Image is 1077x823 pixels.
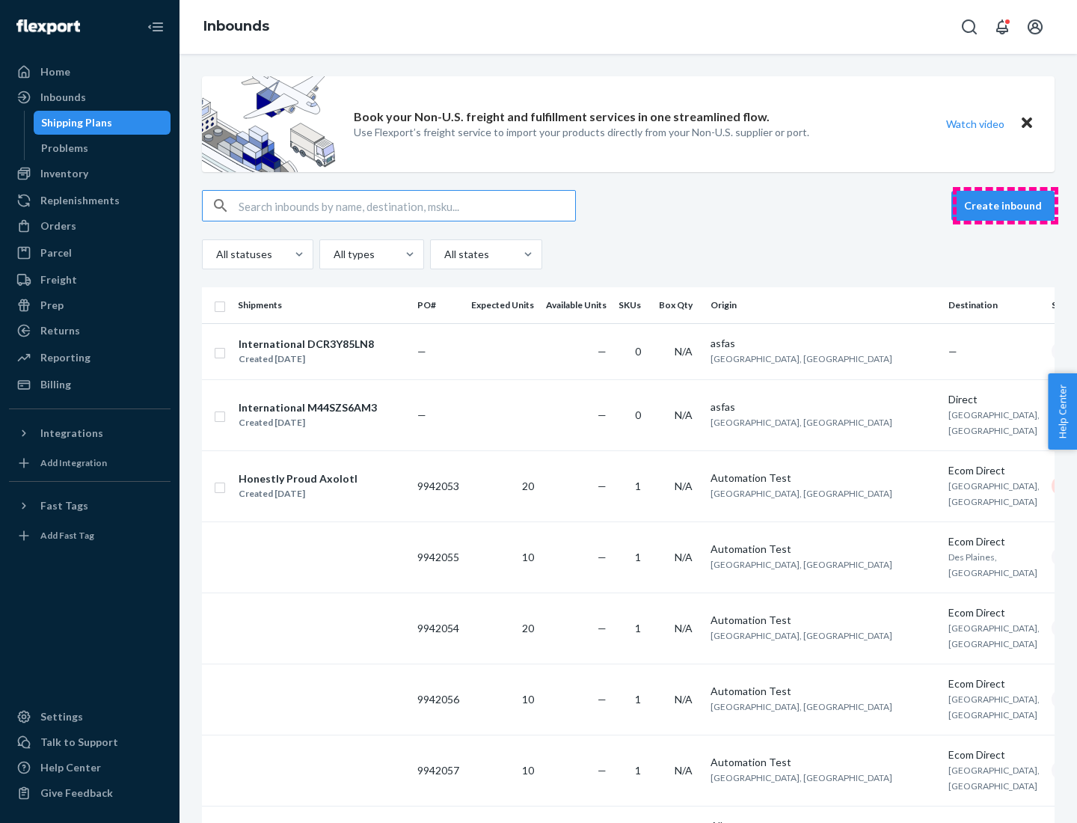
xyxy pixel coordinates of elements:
[239,191,575,221] input: Search inbounds by name, destination, msku...
[705,287,942,323] th: Origin
[239,415,377,430] div: Created [DATE]
[635,764,641,777] span: 1
[411,593,465,664] td: 9942054
[203,18,269,34] a: Inbounds
[948,534,1040,549] div: Ecom Direct
[40,709,83,724] div: Settings
[948,605,1040,620] div: Ecom Direct
[40,529,94,542] div: Add Fast Tag
[40,760,101,775] div: Help Center
[417,345,426,358] span: —
[1048,373,1077,450] button: Help Center
[948,551,1037,578] span: Des Plaines, [GEOGRAPHIC_DATA]
[9,346,171,370] a: Reporting
[675,622,693,634] span: N/A
[40,426,103,441] div: Integrations
[40,272,77,287] div: Freight
[951,191,1055,221] button: Create inbound
[598,345,607,358] span: —
[954,12,984,42] button: Open Search Box
[9,162,171,186] a: Inventory
[948,676,1040,691] div: Ecom Direct
[443,247,444,262] input: All states
[948,463,1040,478] div: Ecom Direct
[711,417,892,428] span: [GEOGRAPHIC_DATA], [GEOGRAPHIC_DATA]
[239,337,374,352] div: International DCR3Y85LN8
[948,392,1040,407] div: Direct
[239,352,374,367] div: Created [DATE]
[40,193,120,208] div: Replenishments
[40,298,64,313] div: Prep
[942,287,1046,323] th: Destination
[9,730,171,754] a: Talk to Support
[239,471,358,486] div: Honestly Proud Axolotl
[598,622,607,634] span: —
[9,189,171,212] a: Replenishments
[635,345,641,358] span: 0
[40,166,88,181] div: Inventory
[1017,113,1037,135] button: Close
[9,494,171,518] button: Fast Tags
[9,241,171,265] a: Parcel
[598,693,607,706] span: —
[239,486,358,501] div: Created [DATE]
[9,319,171,343] a: Returns
[9,85,171,109] a: Inbounds
[675,409,693,421] span: N/A
[9,421,171,445] button: Integrations
[635,551,641,563] span: 1
[948,694,1040,720] span: [GEOGRAPHIC_DATA], [GEOGRAPHIC_DATA]
[40,245,72,260] div: Parcel
[40,377,71,392] div: Billing
[540,287,613,323] th: Available Units
[40,90,86,105] div: Inbounds
[635,409,641,421] span: 0
[635,693,641,706] span: 1
[711,336,936,351] div: asfas
[191,5,281,49] ol: breadcrumbs
[411,287,465,323] th: PO#
[41,141,88,156] div: Problems
[522,551,534,563] span: 10
[9,781,171,805] button: Give Feedback
[711,353,892,364] span: [GEOGRAPHIC_DATA], [GEOGRAPHIC_DATA]
[41,115,112,130] div: Shipping Plans
[598,764,607,777] span: —
[948,747,1040,762] div: Ecom Direct
[354,125,809,140] p: Use Flexport’s freight service to import your products directly from your Non-U.S. supplier or port.
[598,551,607,563] span: —
[417,409,426,421] span: —
[711,684,936,699] div: Automation Test
[9,524,171,548] a: Add Fast Tag
[711,471,936,486] div: Automation Test
[522,622,534,634] span: 20
[675,551,693,563] span: N/A
[40,456,107,469] div: Add Integration
[711,630,892,641] span: [GEOGRAPHIC_DATA], [GEOGRAPHIC_DATA]
[522,693,534,706] span: 10
[711,613,936,628] div: Automation Test
[40,786,113,801] div: Give Feedback
[635,622,641,634] span: 1
[987,12,1017,42] button: Open notifications
[9,293,171,317] a: Prep
[332,247,334,262] input: All types
[40,735,118,750] div: Talk to Support
[34,111,171,135] a: Shipping Plans
[9,60,171,84] a: Home
[598,409,607,421] span: —
[635,480,641,492] span: 1
[711,772,892,783] span: [GEOGRAPHIC_DATA], [GEOGRAPHIC_DATA]
[948,622,1040,649] span: [GEOGRAPHIC_DATA], [GEOGRAPHIC_DATA]
[675,345,693,358] span: N/A
[675,764,693,777] span: N/A
[9,451,171,475] a: Add Integration
[40,64,70,79] div: Home
[675,480,693,492] span: N/A
[936,113,1014,135] button: Watch video
[465,287,540,323] th: Expected Units
[411,664,465,735] td: 9942056
[40,350,90,365] div: Reporting
[239,400,377,415] div: International M44SZS6AM3
[711,400,936,414] div: asfas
